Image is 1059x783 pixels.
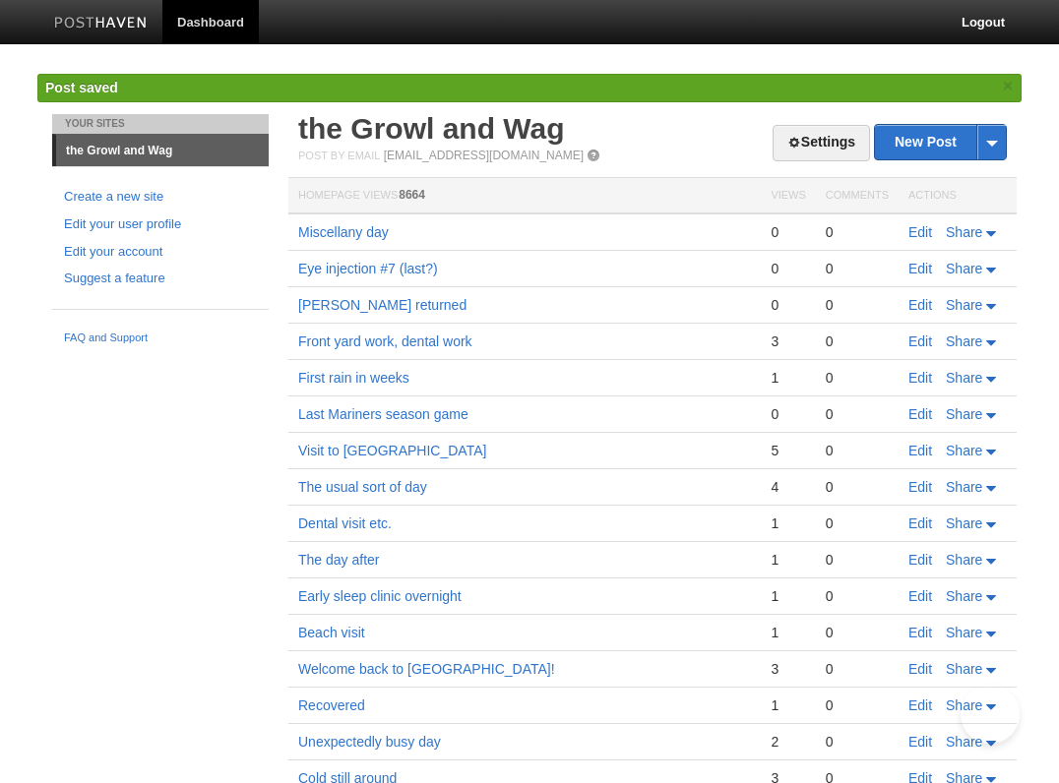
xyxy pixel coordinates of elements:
[771,223,805,241] div: 0
[298,333,472,349] a: Front yard work, dental work
[946,661,982,677] span: Share
[826,478,889,496] div: 0
[946,297,982,313] span: Share
[826,332,889,350] div: 0
[771,260,805,277] div: 0
[771,369,805,387] div: 1
[771,660,805,678] div: 3
[946,333,982,349] span: Share
[761,178,815,214] th: Views
[908,552,932,568] a: Edit
[961,685,1020,744] iframe: Help Scout Beacon - Open
[946,370,982,386] span: Share
[54,17,148,31] img: Posthaven-bar
[399,188,425,202] span: 8664
[771,696,805,714] div: 1
[64,330,257,347] a: FAQ and Support
[384,149,584,162] a: [EMAIL_ADDRESS][DOMAIN_NAME]
[946,406,982,422] span: Share
[298,297,467,313] a: [PERSON_NAME] returned
[908,661,932,677] a: Edit
[771,551,805,569] div: 1
[64,242,257,263] a: Edit your account
[773,125,870,161] a: Settings
[826,405,889,423] div: 0
[298,443,486,458] a: Visit to [GEOGRAPHIC_DATA]
[908,588,932,604] a: Edit
[908,224,932,240] a: Edit
[946,734,982,750] span: Share
[908,297,932,313] a: Edit
[298,625,365,640] a: Beach visit
[816,178,899,214] th: Comments
[908,515,932,531] a: Edit
[298,406,468,422] a: Last Mariners season game
[64,269,257,289] a: Suggest a feature
[946,697,982,713] span: Share
[64,187,257,208] a: Create a new site
[771,514,805,532] div: 1
[298,734,441,750] a: Unexpectedly busy day
[908,697,932,713] a: Edit
[946,261,982,276] span: Share
[946,588,982,604] span: Share
[826,369,889,387] div: 0
[298,261,438,276] a: Eye injection #7 (last?)
[826,733,889,751] div: 0
[771,478,805,496] div: 4
[826,514,889,532] div: 0
[298,224,389,240] a: Miscellany day
[908,734,932,750] a: Edit
[899,178,1017,214] th: Actions
[999,74,1017,98] a: ×
[826,551,889,569] div: 0
[946,552,982,568] span: Share
[771,405,805,423] div: 0
[56,135,269,166] a: the Growl and Wag
[826,587,889,605] div: 0
[771,442,805,459] div: 5
[771,733,805,751] div: 2
[908,443,932,458] a: Edit
[946,479,982,495] span: Share
[826,296,889,314] div: 0
[875,125,1006,159] a: New Post
[298,552,380,568] a: The day after
[771,624,805,641] div: 1
[826,223,889,241] div: 0
[298,479,427,495] a: The usual sort of day
[771,296,805,314] div: 0
[52,114,269,134] li: Your Sites
[908,625,932,640] a: Edit
[298,697,365,713] a: Recovered
[298,515,392,531] a: Dental visit etc.
[908,261,932,276] a: Edit
[946,443,982,458] span: Share
[826,260,889,277] div: 0
[826,442,889,459] div: 0
[946,224,982,240] span: Share
[946,625,982,640] span: Share
[771,587,805,605] div: 1
[298,661,555,677] a: Welcome back to [GEOGRAPHIC_DATA]!
[908,406,932,422] a: Edit
[298,588,462,604] a: Early sleep clinic overnight
[64,214,257,235] a: Edit your user profile
[298,150,380,161] span: Post by Email
[771,332,805,350] div: 3
[826,696,889,714] div: 0
[298,370,409,386] a: First rain in weeks
[946,515,982,531] span: Share
[826,624,889,641] div: 0
[908,479,932,495] a: Edit
[908,370,932,386] a: Edit
[908,333,932,349] a: Edit
[288,178,761,214] th: Homepage Views
[826,660,889,678] div: 0
[298,112,565,145] a: the Growl and Wag
[45,80,118,95] span: Post saved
